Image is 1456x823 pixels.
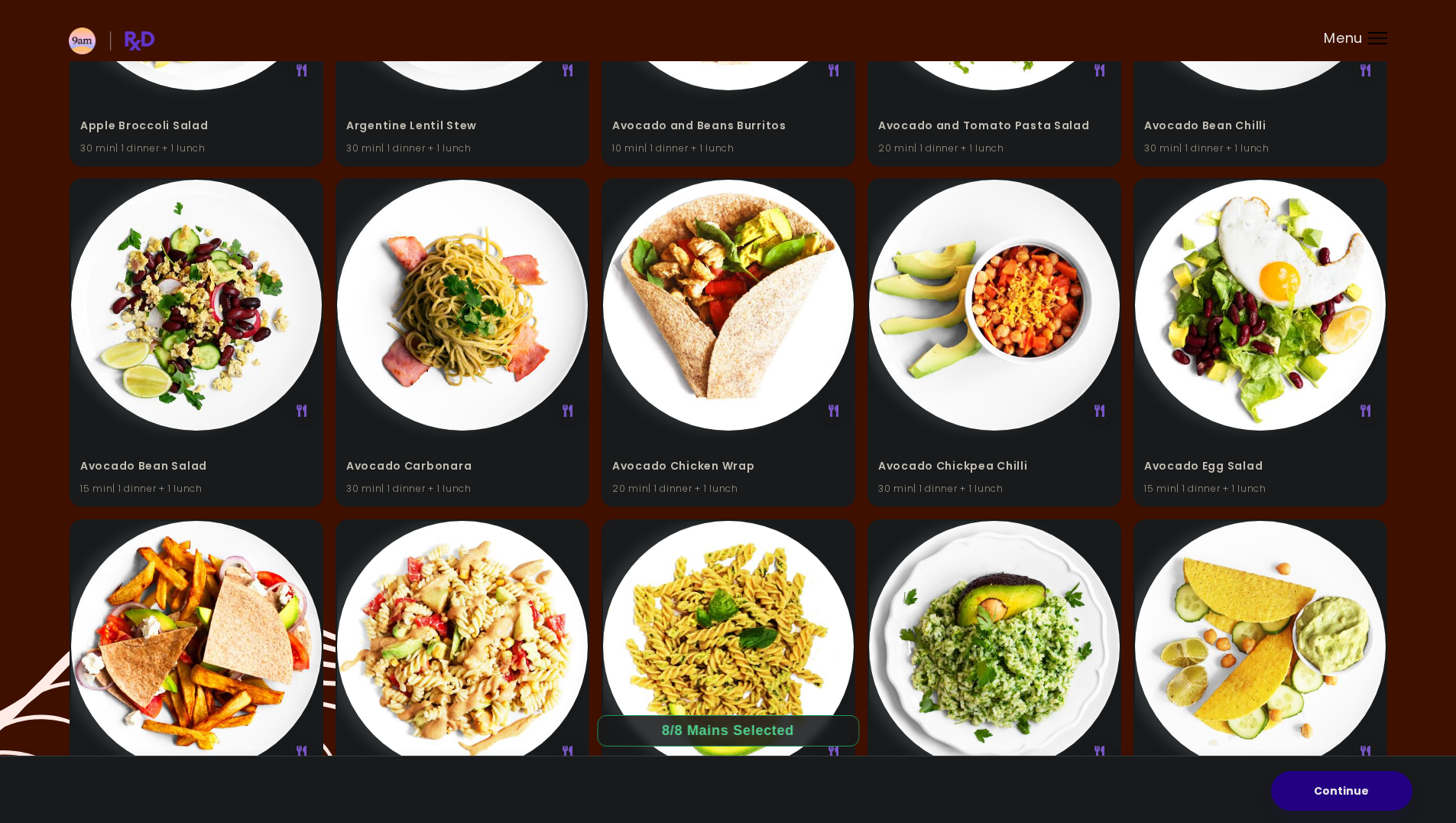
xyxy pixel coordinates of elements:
div: See Meal Plan [1086,397,1114,425]
div: 15 min | 1 dinner + 1 lunch [80,482,313,496]
div: See Meal Plan [288,738,316,766]
h4: Avocado and Tomato Pasta Salad [878,113,1111,138]
div: See Meal Plan [554,57,582,84]
div: See Meal Plan [1352,738,1380,766]
div: See Meal Plan [554,738,582,766]
button: Continue [1271,771,1412,811]
div: 30 min | 1 dinner + 1 lunch [878,482,1111,496]
h4: Apple Broccoli Salad [80,113,313,138]
div: 10 min | 1 dinner + 1 lunch [612,141,845,155]
div: See Meal Plan [820,738,848,766]
div: See Meal Plan [554,397,582,425]
div: See Meal Plan [1086,738,1114,766]
div: 8 / 8 Mains Selected [651,721,806,740]
div: 15 min | 1 dinner + 1 lunch [1144,482,1377,496]
span: Menu [1324,31,1363,45]
img: RxDiet [69,28,154,54]
h4: Avocado and Beans Burritos [612,113,845,138]
div: 30 min | 1 dinner + 1 lunch [346,141,579,155]
div: 20 min | 1 dinner + 1 lunch [878,141,1111,155]
div: See Meal Plan [288,397,316,425]
div: 30 min | 1 dinner + 1 lunch [1144,141,1377,155]
div: See Meal Plan [820,397,848,425]
h4: Avocado Egg Salad [1144,454,1377,479]
div: See Meal Plan [1086,57,1114,84]
div: 30 min | 1 dinner + 1 lunch [80,141,313,155]
div: See Meal Plan [1352,397,1380,425]
h4: Avocado Bean Salad [80,454,313,479]
div: 20 min | 1 dinner + 1 lunch [612,482,845,496]
h4: Avocado Chicken Wrap [612,454,845,479]
div: See Meal Plan [820,57,848,84]
h4: Avocado Carbonara [346,454,579,479]
div: See Meal Plan [288,57,316,84]
div: See Meal Plan [1352,57,1380,84]
div: 30 min | 1 dinner + 1 lunch [346,482,579,496]
h4: Argentine Lentil Stew [346,113,579,138]
h4: Avocado Chickpea Chilli [878,454,1111,479]
h4: Avocado Bean Chilli [1144,113,1377,138]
